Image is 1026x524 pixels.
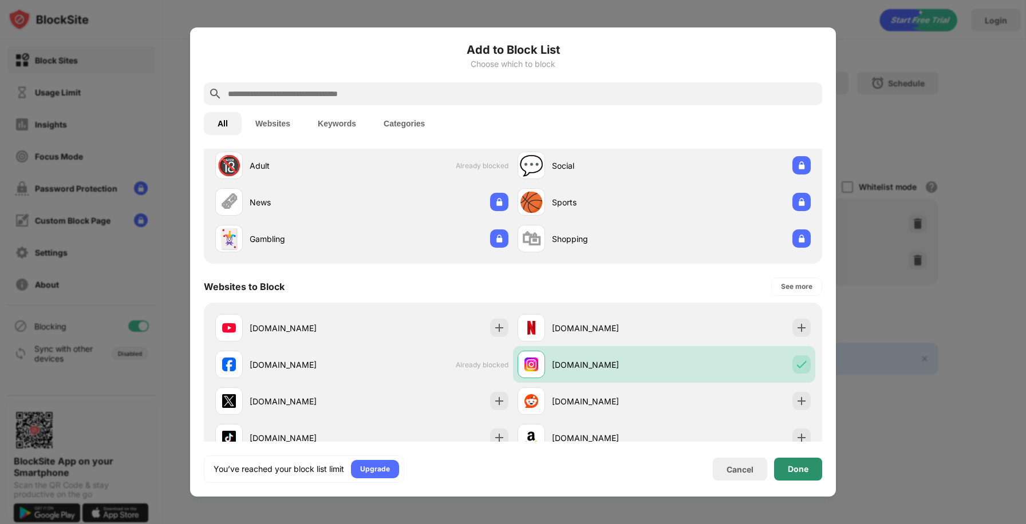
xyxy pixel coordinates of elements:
img: favicons [222,358,236,371]
div: News [250,196,362,208]
div: Websites to Block [204,281,285,292]
div: 💬 [519,154,543,177]
div: See more [781,281,812,292]
div: Done [788,465,808,474]
img: favicons [222,431,236,444]
div: 🏀 [519,190,543,214]
img: search.svg [208,87,222,101]
div: Upgrade [360,463,390,475]
img: favicons [524,321,538,335]
div: Cancel [727,465,753,474]
div: Shopping [552,233,664,245]
div: Sports [552,196,664,208]
img: favicons [524,394,538,408]
div: Choose which to block [204,59,822,69]
div: You’ve reached your block list limit [214,463,344,475]
div: [DOMAIN_NAME] [552,322,664,334]
div: 🛍 [522,227,541,251]
h6: Add to Block List [204,41,822,58]
span: Already blocked [456,360,508,369]
button: Websites [242,112,304,135]
div: 🔞 [217,154,241,177]
img: favicons [222,394,236,408]
div: [DOMAIN_NAME] [552,432,664,444]
div: [DOMAIN_NAME] [250,395,362,407]
img: favicons [524,358,538,371]
span: Already blocked [456,161,508,170]
div: [DOMAIN_NAME] [250,432,362,444]
div: 🃏 [217,227,241,251]
div: Social [552,160,664,172]
div: 🗞 [219,190,239,214]
div: Adult [250,160,362,172]
div: [DOMAIN_NAME] [552,395,664,407]
img: favicons [222,321,236,335]
img: favicons [524,431,538,444]
div: [DOMAIN_NAME] [552,359,664,371]
div: [DOMAIN_NAME] [250,322,362,334]
div: Gambling [250,233,362,245]
button: Keywords [304,112,370,135]
button: Categories [370,112,439,135]
button: All [204,112,242,135]
div: [DOMAIN_NAME] [250,359,362,371]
